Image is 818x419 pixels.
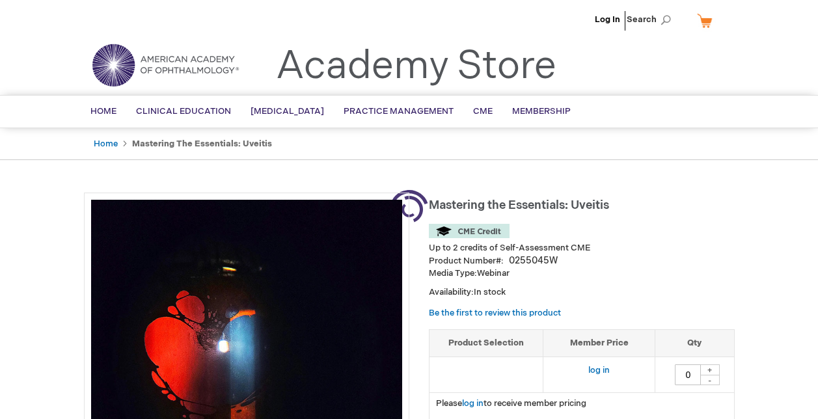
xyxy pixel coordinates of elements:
div: 0255045W [509,254,558,267]
div: - [700,375,720,385]
a: log in [588,365,610,375]
a: Be the first to review this product [429,308,561,318]
span: [MEDICAL_DATA] [251,106,324,116]
span: Please to receive member pricing [436,398,586,409]
a: log in [462,398,484,409]
span: Home [90,106,116,116]
strong: Mastering the Essentials: Uveitis [132,139,272,149]
a: Log In [595,14,620,25]
th: Qty [655,330,734,357]
li: Up to 2 credits of Self-Assessment CME [429,242,735,254]
span: In stock [474,287,506,297]
img: CME Credit [429,224,510,238]
input: Qty [675,364,701,385]
span: Practice Management [344,106,454,116]
div: + [700,364,720,375]
span: Membership [512,106,571,116]
p: Webinar [429,267,735,280]
p: Availability: [429,286,735,299]
th: Product Selection [429,330,543,357]
a: Academy Store [276,43,556,90]
span: Search [627,7,676,33]
span: CME [473,106,493,116]
th: Member Price [543,330,655,357]
strong: Media Type: [429,268,477,278]
span: Mastering the Essentials: Uveitis [429,198,609,212]
span: Clinical Education [136,106,231,116]
a: Home [94,139,118,149]
strong: Product Number [429,256,504,266]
